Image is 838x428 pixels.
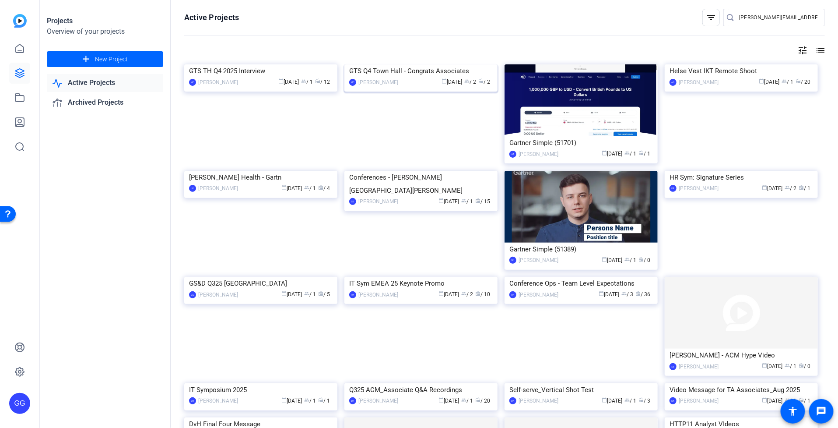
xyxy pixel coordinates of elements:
[319,291,330,297] span: / 5
[462,398,473,404] span: / 1
[439,397,444,403] span: calendar_today
[189,185,196,192] div: JK
[442,79,463,85] span: [DATE]
[670,171,813,184] div: HR Sym: Signature Series
[465,79,477,85] span: / 2
[462,291,473,297] span: / 2
[282,397,287,403] span: calendar_today
[47,26,163,37] div: Overview of your projects
[762,363,783,369] span: [DATE]
[679,362,719,371] div: [PERSON_NAME]
[349,64,493,78] div: GTS Q4 Town Hall - Congrats Associates
[639,150,644,156] span: radio
[639,398,651,404] span: / 3
[282,291,302,297] span: [DATE]
[785,363,790,368] span: group
[679,184,719,193] div: [PERSON_NAME]
[305,397,310,403] span: group
[599,291,620,297] span: [DATE]
[316,79,330,85] span: / 12
[679,78,719,87] div: [PERSON_NAME]
[622,291,627,296] span: group
[358,197,398,206] div: [PERSON_NAME]
[762,363,768,368] span: calendar_today
[602,151,623,157] span: [DATE]
[302,79,313,85] span: / 1
[519,150,558,159] div: [PERSON_NAME]
[509,243,653,256] div: Gartner Simple (51389)
[625,150,630,156] span: group
[799,185,811,191] span: / 1
[358,290,398,299] div: [PERSON_NAME]
[622,291,634,297] span: / 3
[519,256,558,265] div: [PERSON_NAME]
[81,54,91,65] mat-icon: add
[439,291,444,296] span: calendar_today
[439,198,459,205] span: [DATE]
[282,185,302,191] span: [DATE]
[476,291,481,296] span: radio
[279,78,284,84] span: calendar_today
[282,291,287,296] span: calendar_today
[519,396,558,405] div: [PERSON_NAME]
[602,257,623,263] span: [DATE]
[785,398,797,404] span: / 1
[189,291,196,298] div: GG
[465,78,470,84] span: group
[782,79,794,85] span: / 1
[816,406,827,417] mat-icon: message
[189,171,333,184] div: [PERSON_NAME] Health - Gartn
[462,291,467,296] span: group
[739,12,818,23] input: Search
[198,290,238,299] div: [PERSON_NAME]
[509,151,516,158] div: AA
[796,79,811,85] span: / 20
[670,64,813,78] div: Helse Vest IKT Remote Shoot
[679,396,719,405] div: [PERSON_NAME]
[349,171,493,197] div: Conferences - [PERSON_NAME][GEOGRAPHIC_DATA][PERSON_NAME]
[349,79,356,86] div: MC
[509,397,516,404] div: DK
[476,398,491,404] span: / 20
[799,397,804,403] span: radio
[47,16,163,26] div: Projects
[670,349,813,362] div: [PERSON_NAME] - ACM Hype Video
[785,185,797,191] span: / 2
[476,291,491,297] span: / 10
[670,397,677,404] div: DK
[476,198,491,205] span: / 15
[305,291,310,296] span: group
[785,363,797,369] span: / 1
[762,185,783,191] span: [DATE]
[349,291,356,298] div: RH
[509,291,516,298] div: RH
[759,78,764,84] span: calendar_today
[282,398,302,404] span: [DATE]
[602,397,607,403] span: calendar_today
[47,94,163,112] a: Archived Projects
[625,397,630,403] span: group
[799,363,811,369] span: / 0
[670,79,677,86] div: AG
[509,383,653,396] div: Self-serve_Vertical Shot Test
[788,406,798,417] mat-icon: accessibility
[599,291,604,296] span: calendar_today
[670,383,813,396] div: Video Message for TA Associates_Aug 2025
[509,257,516,264] div: MJ
[349,383,493,396] div: Q325 ACM_Associate Q&A Recordings
[625,257,637,263] span: / 1
[189,397,196,404] div: EM
[639,397,644,403] span: radio
[358,396,398,405] div: [PERSON_NAME]
[302,78,307,84] span: group
[462,198,467,203] span: group
[189,383,333,396] div: IT Symposium 2025
[759,79,780,85] span: [DATE]
[189,79,196,86] div: MC
[319,185,330,191] span: / 4
[797,45,808,56] mat-icon: tune
[509,136,653,149] div: Gartner Simple (51701)
[462,198,473,205] span: / 1
[762,185,768,190] span: calendar_today
[799,398,811,404] span: / 1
